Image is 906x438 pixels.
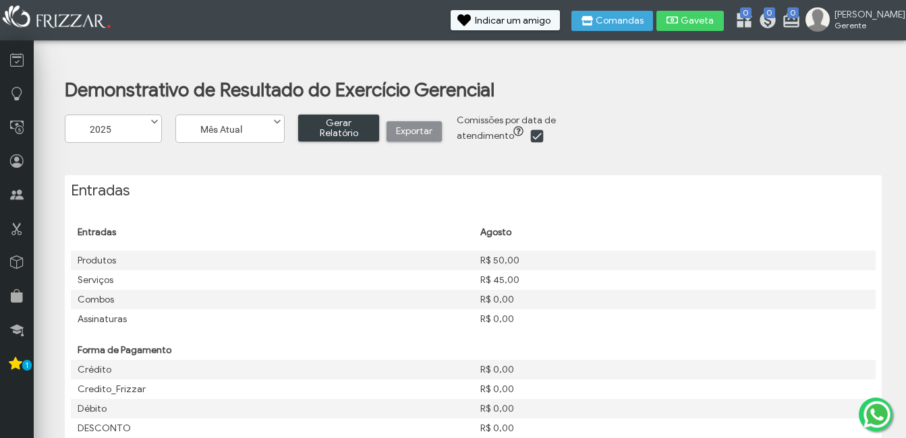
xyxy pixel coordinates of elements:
[805,7,899,34] a: [PERSON_NAME] Gerente
[71,251,473,270] td: Produtos
[474,309,876,329] td: R$ 0,00
[451,10,560,30] button: Indicar um amigo
[511,126,530,139] button: ui-button
[834,9,895,20] span: [PERSON_NAME]
[71,379,473,399] td: Credito_Frizzar
[457,115,556,142] label: Comissões por data de atendimento
[475,16,550,26] span: Indicar um amigo
[71,309,473,329] td: Assinaturas
[71,181,876,199] h1: Entradas
[396,121,432,142] span: Exportar
[71,418,473,438] td: DESCONTO
[758,11,772,32] a: 0
[474,214,876,251] th: Agosto
[71,399,473,418] td: Débito
[571,11,653,31] button: Comandas
[834,20,895,30] span: Gerente
[71,214,473,251] th: Entradas
[387,121,442,142] button: Exportar
[71,270,473,290] td: Serviços
[22,360,32,371] span: 1
[474,360,876,379] td: R$ 0,00
[474,270,876,290] td: R$ 45,00
[474,290,876,309] td: R$ 0,00
[71,340,473,360] th: Forma de Pagamento
[735,11,748,32] a: 0
[65,115,172,135] label: 2025
[782,11,795,32] a: 0
[474,399,876,418] td: R$ 0,00
[308,118,370,138] span: Gerar Relatório
[480,226,511,238] span: Agosto
[596,16,644,26] span: Comandas
[474,379,876,399] td: R$ 0,00
[740,7,752,18] span: 0
[656,11,724,31] button: Gaveta
[65,78,858,102] h1: Demonstrativo de Resultado do Exercício Gerencial
[78,226,116,238] span: Entradas
[681,16,714,26] span: Gaveta
[787,7,799,18] span: 0
[861,398,893,431] img: whatsapp.png
[78,344,171,356] span: Forma de Pagamento
[176,115,295,135] label: Mês Atual
[474,418,876,438] td: R$ 0,00
[71,290,473,309] td: Combos
[764,7,775,18] span: 0
[71,360,473,379] td: Crédito
[474,251,876,270] td: R$ 50,00
[298,115,379,142] button: Gerar Relatório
